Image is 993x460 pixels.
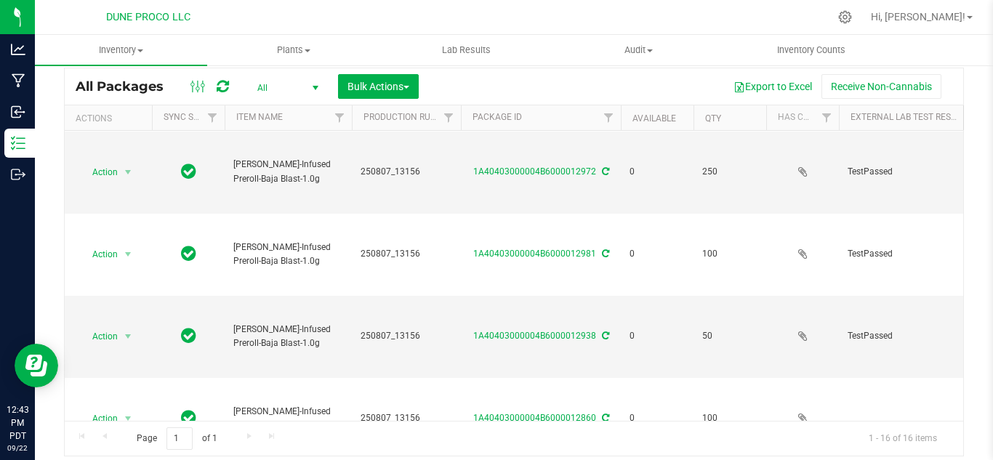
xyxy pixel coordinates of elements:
span: Plants [208,44,379,57]
inline-svg: Manufacturing [11,73,25,88]
span: 100 [702,247,757,261]
a: Lab Results [379,35,552,65]
span: 50 [702,329,757,343]
a: Filter [328,105,352,130]
span: select [119,326,137,347]
span: 250807_13156 [361,247,452,261]
span: In Sync [181,243,196,264]
a: Sync Status [164,112,220,122]
a: Audit [552,35,725,65]
inline-svg: Outbound [11,167,25,182]
span: [PERSON_NAME]-Infused Preroll-Baja Blast-1.0g [233,323,343,350]
p: 12:43 PM PDT [7,403,28,443]
iframe: Resource center [15,344,58,387]
span: 250807_13156 [361,411,452,425]
a: Filter [437,105,461,130]
a: External Lab Test Result [851,112,965,122]
span: 0 [630,165,685,179]
span: Bulk Actions [347,81,409,92]
span: Action [79,408,118,429]
inline-svg: Inbound [11,105,25,119]
a: 1A40403000004B6000012972 [473,166,596,177]
button: Receive Non-Cannabis [821,74,941,99]
span: TestPassed [848,329,976,343]
span: 250 [702,165,757,179]
input: 1 [166,427,193,450]
div: Actions [76,113,146,124]
inline-svg: Inventory [11,136,25,150]
inline-svg: Analytics [11,42,25,57]
a: Filter [597,105,621,130]
span: Hi, [PERSON_NAME]! [871,11,965,23]
span: select [119,408,137,429]
span: Action [79,326,118,347]
p: 09/22 [7,443,28,453]
span: select [119,162,137,182]
span: Page of 1 [124,427,229,450]
a: Item Name [236,112,283,122]
a: Filter [960,105,984,130]
span: 0 [630,247,685,261]
a: Package ID [473,112,522,122]
span: 100 [702,411,757,425]
span: 0 [630,411,685,425]
span: Audit [553,44,724,57]
span: In Sync [181,161,196,182]
a: Inventory Counts [725,35,897,65]
span: In Sync [181,408,196,428]
a: Available [632,113,676,124]
a: 1A40403000004B6000012860 [473,413,596,423]
span: 1 - 16 of 16 items [857,427,949,449]
span: In Sync [181,326,196,346]
a: 1A40403000004B6000012938 [473,331,596,341]
span: All Packages [76,78,178,94]
button: Export to Excel [724,74,821,99]
span: [PERSON_NAME]-Infused Preroll-Baja Blast-1.0g [233,158,343,185]
span: Sync from Compliance System [600,166,609,177]
span: [PERSON_NAME]-Infused Preroll-Baja Blast-1.0g [233,241,343,268]
span: Inventory Counts [757,44,865,57]
span: [PERSON_NAME]-Infused Preroll-Baja Blast-1.0g [233,405,343,432]
span: Sync from Compliance System [600,249,609,259]
a: Plants [207,35,379,65]
span: DUNE PROCO LLC [106,11,190,23]
span: 0 [630,329,685,343]
span: TestPassed [848,165,976,179]
div: Manage settings [836,10,854,24]
span: Action [79,162,118,182]
span: select [119,244,137,265]
a: Filter [201,105,225,130]
a: Inventory [35,35,207,65]
span: TestPassed [848,247,976,261]
span: 250807_13156 [361,329,452,343]
span: 250807_13156 [361,165,452,179]
a: Filter [815,105,839,130]
span: Sync from Compliance System [600,331,609,341]
span: Inventory [35,44,207,57]
a: Qty [705,113,721,124]
span: Sync from Compliance System [600,413,609,423]
th: Has COA [766,105,839,131]
span: Lab Results [422,44,510,57]
span: Action [79,244,118,265]
button: Bulk Actions [338,74,419,99]
a: Production Run [363,112,437,122]
a: 1A40403000004B6000012981 [473,249,596,259]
